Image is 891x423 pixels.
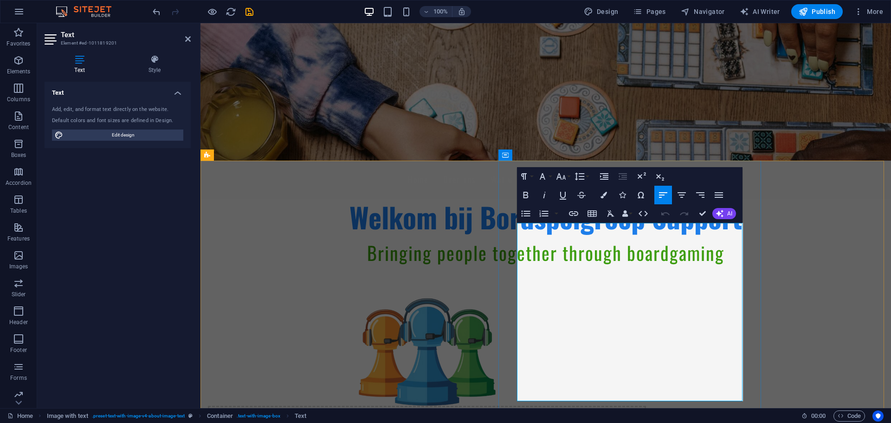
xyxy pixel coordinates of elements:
[632,186,650,204] button: Special Characters
[872,410,884,422] button: Usercentrics
[151,7,162,17] i: Undo: Edit headline (Ctrl+Z)
[237,410,280,422] span: . text-with-image-box
[45,55,118,74] h4: Text
[52,106,183,114] div: Add, edit, and format text directly on the website.
[677,4,729,19] button: Navigator
[535,204,553,223] button: Ordered List
[244,7,255,17] i: Save (Ctrl+S)
[11,151,26,159] p: Boxes
[244,6,255,17] button: save
[8,124,29,131] p: Content
[207,6,218,17] button: Click here to leave preview mode and continue editing
[92,410,185,422] span: . preset-text-with-image-v4-about-image-text
[207,410,233,422] span: Click to select. Double-click to edit
[7,68,31,75] p: Elements
[536,186,553,204] button: Italic (Ctrl+I)
[225,6,236,17] button: reload
[66,130,181,141] span: Edit design
[53,6,123,17] img: Editor Logo
[10,346,27,354] p: Footer
[584,7,619,16] span: Design
[536,167,553,186] button: Font Family
[47,410,88,422] span: Click to select. Double-click to edit
[573,167,590,186] button: Line Height
[458,7,466,16] i: On resize automatically adjust zoom level to fit chosen device.
[517,167,535,186] button: Paragraph Format
[613,186,631,204] button: Icons
[736,4,784,19] button: AI Writer
[188,413,193,418] i: This element is a customizable preset
[6,179,32,187] p: Accordion
[811,410,826,422] span: 00 00
[565,204,582,223] button: Insert Link
[614,167,632,186] button: Decrease Indent
[691,186,709,204] button: Align Right
[710,186,728,204] button: Align Justify
[595,167,613,186] button: Increase Indent
[657,204,674,223] button: Undo (Ctrl+Z)
[602,204,620,223] button: Clear Formatting
[6,40,30,47] p: Favorites
[517,204,535,223] button: Unordered List
[52,130,183,141] button: Edit design
[580,4,622,19] div: Design (Ctrl+Alt+Y)
[7,235,30,242] p: Features
[651,167,669,186] button: Subscript
[517,186,535,204] button: Bold (Ctrl+B)
[694,204,711,223] button: Confirm (Ctrl+⏎)
[712,208,736,219] button: AI
[818,412,819,419] span: :
[295,410,306,422] span: Click to select. Double-click to edit
[629,4,669,19] button: Pages
[45,82,191,98] h4: Text
[833,410,865,422] button: Code
[740,7,780,16] span: AI Writer
[673,186,691,204] button: Align Center
[654,186,672,204] button: Align Left
[580,4,622,19] button: Design
[61,31,191,39] h2: Text
[838,410,861,422] span: Code
[595,186,613,204] button: Colors
[801,410,826,422] h6: Session time
[226,7,236,17] i: Reload page
[854,7,883,16] span: More
[554,167,572,186] button: Font Size
[620,204,633,223] button: Data Bindings
[675,204,693,223] button: Redo (Ctrl+Shift+Z)
[7,410,33,422] a: Click to cancel selection. Double-click to open Pages
[47,410,307,422] nav: breadcrumb
[61,39,172,47] h3: Element #ed-1011819201
[553,204,560,223] button: Ordered List
[634,204,652,223] button: HTML
[727,211,732,216] span: AI
[10,207,27,215] p: Tables
[10,374,27,382] p: Forms
[681,7,725,16] span: Navigator
[12,291,26,298] p: Slider
[420,6,452,17] button: 100%
[633,167,650,186] button: Superscript
[9,319,28,326] p: Header
[433,6,448,17] h6: 100%
[583,204,601,223] button: Insert Table
[791,4,843,19] button: Publish
[799,7,835,16] span: Publish
[118,55,191,74] h4: Style
[151,6,162,17] button: undo
[7,96,30,103] p: Columns
[573,186,590,204] button: Strikethrough
[9,263,28,270] p: Images
[52,117,183,125] div: Default colors and font sizes are defined in Design.
[554,186,572,204] button: Underline (Ctrl+U)
[633,7,665,16] span: Pages
[850,4,887,19] button: More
